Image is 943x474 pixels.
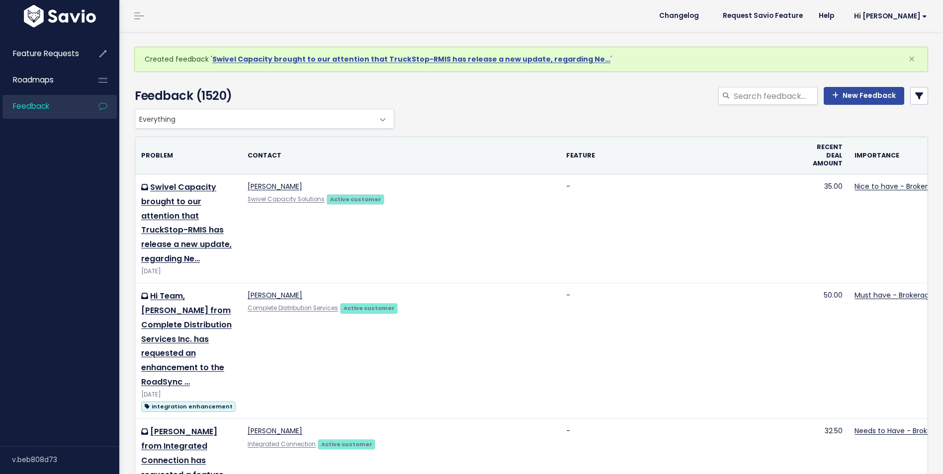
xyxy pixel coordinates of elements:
span: × [908,51,915,67]
a: Hi Team, [PERSON_NAME] from Complete Distribution Services Inc. has requested an enhancement to t... [141,290,232,388]
a: Roadmaps [2,69,83,91]
h4: Feedback (1520) [135,87,389,105]
span: integration enhancement [141,401,236,412]
a: Swivel Capacity brought to our attention that TruckStop-RMIS has release a new update, regarding Ne… [141,181,232,264]
span: Everything [135,109,374,128]
a: [PERSON_NAME] [248,181,302,191]
a: Integrated Connection [248,440,316,448]
div: Created feedback ' ' [134,47,928,72]
span: Changelog [659,12,699,19]
a: Active customer [318,439,375,449]
a: Complete Distribution Services [248,304,338,312]
a: Active customer [327,194,384,204]
a: [PERSON_NAME] [248,426,302,436]
strong: Active customer [330,195,381,203]
th: Problem [135,137,242,174]
a: Swivel Capacity Solutions [248,195,325,203]
th: Recent deal amount [807,137,849,174]
span: Roadmaps [13,75,54,85]
span: Hi [PERSON_NAME] [854,12,927,20]
td: - [560,283,807,419]
a: Request Savio Feature [715,8,811,23]
strong: Active customer [343,304,395,312]
a: Hi [PERSON_NAME] [842,8,935,24]
div: [DATE] [141,390,236,400]
a: Swivel Capacity brought to our attention that TruckStop-RMIS has release a new update, regarding Ne… [212,54,610,64]
span: Everything [135,109,394,129]
td: 35.00 [807,174,849,283]
button: Close [898,47,925,71]
a: Feature Requests [2,42,83,65]
a: integration enhancement [141,400,236,412]
td: 50.00 [807,283,849,419]
span: Feedback [13,101,49,111]
span: Feature Requests [13,48,79,59]
a: Feedback [2,95,83,118]
a: Active customer [340,303,398,313]
a: Help [811,8,842,23]
a: New Feedback [824,87,904,105]
th: Feature [560,137,807,174]
div: v.beb808d73 [12,447,119,473]
div: [DATE] [141,266,236,277]
img: logo-white.9d6f32f41409.svg [21,5,98,27]
a: [PERSON_NAME] [248,290,302,300]
th: Contact [242,137,560,174]
td: - [560,174,807,283]
input: Search feedback... [733,87,818,105]
strong: Active customer [321,440,372,448]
